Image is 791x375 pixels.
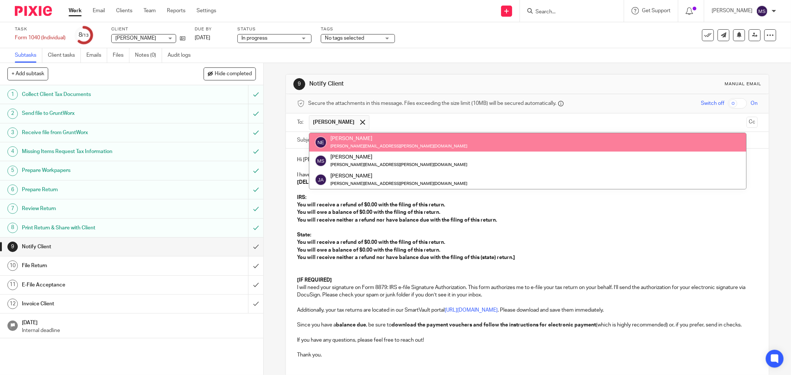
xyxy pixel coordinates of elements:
[7,67,48,80] button: + Add subtask
[445,308,498,313] a: [URL][DOMAIN_NAME]
[15,26,66,32] label: Task
[293,78,305,90] div: 9
[297,218,497,223] strong: You will receive neither a refund nor have balance due with the filing of this return.
[313,119,355,126] span: [PERSON_NAME]
[79,31,89,39] div: 8
[330,144,467,148] small: [PERSON_NAME][EMAIL_ADDRESS][PERSON_NAME][DOMAIN_NAME]
[297,284,758,299] p: I will need your signature on Form 8879: IRS e-file Signature Authorization. This form authorizes...
[22,89,168,100] h1: Collect Client Tax Documents
[168,48,196,63] a: Audit logs
[297,306,758,314] p: Additionally, your tax returns are located in our SmartVault portal . Please download and save th...
[115,36,156,41] span: [PERSON_NAME]
[297,255,515,260] strong: You will receive neither a refund nor have balance due with the filing of this (state) return.]
[22,222,168,233] h1: Print Return & Share with Client
[69,7,82,14] a: Work
[113,48,129,63] a: Files
[86,48,107,63] a: Emails
[22,108,168,119] h1: Send file to GruntWorx
[7,242,18,252] div: 9
[22,146,168,157] h1: Missing Items Request Tax Information
[82,33,89,37] small: /13
[297,171,758,179] p: I have your U.S. Individual Income Tax Return and State return prepared and ready.
[330,153,467,161] div: [PERSON_NAME]
[330,182,467,186] small: [PERSON_NAME][EMAIL_ADDRESS][PERSON_NAME][DOMAIN_NAME]
[297,119,305,126] label: To:
[7,127,18,138] div: 3
[297,278,332,283] strong: [IF REQUIRED]
[22,241,168,252] h1: Notify Client
[7,280,18,290] div: 11
[297,210,440,215] strong: You will owe a balance of $0.00 with the filing of this return.
[712,7,752,14] p: [PERSON_NAME]
[297,195,306,200] strong: IRS:
[7,223,18,233] div: 8
[111,26,185,32] label: Client
[297,202,445,208] strong: You will receive a refund of $0.00 with the filing of this return.
[204,67,256,80] button: Hide completed
[756,5,768,17] img: svg%3E
[325,36,364,41] span: No tags selected
[22,184,168,195] h1: Prepare Return
[7,260,18,271] div: 10
[241,36,267,41] span: In progress
[22,298,168,309] h1: Invoice Client
[751,100,758,107] span: On
[7,185,18,195] div: 6
[197,7,216,14] a: Settings
[308,100,556,107] span: Secure the attachments in this message. Files exceeding the size limit (10MB) will be secured aut...
[93,7,105,14] a: Email
[116,7,132,14] a: Clients
[215,71,252,77] span: Hide completed
[22,165,168,176] h1: Prepare Workpapers
[15,6,52,16] img: Pixie
[48,48,81,63] a: Client tasks
[297,232,311,238] strong: State:
[144,7,156,14] a: Team
[195,26,228,32] label: Due by
[701,100,724,107] span: Switch off
[22,317,256,326] h1: [DATE]
[7,299,18,309] div: 12
[22,203,168,214] h1: Review Return
[309,80,543,88] h1: Notify Client
[297,180,448,185] strong: [DELETE WHAT DOES NOT APPLY AND REMOVE FORMATTING
[15,34,66,42] div: Form 1040 (Individual)
[746,117,758,128] button: Cc
[237,26,312,32] label: Status
[725,81,761,87] div: Manual email
[7,109,18,119] div: 2
[297,321,758,329] p: Since you have a , be sure to (which is highly recommended) or, if you prefer, send in checks.
[330,163,467,167] small: [PERSON_NAME][EMAIL_ADDRESS][PERSON_NAME][DOMAIN_NAME]
[297,156,758,163] p: Hi [PERSON_NAME] -
[135,48,162,63] a: Notes (0)
[7,166,18,176] div: 5
[195,35,210,40] span: [DATE]
[297,240,445,245] strong: You will receive a refund of $0.00 with the filing of this return.
[330,135,467,142] div: [PERSON_NAME]
[22,260,168,271] h1: File Return
[535,9,602,16] input: Search
[336,322,366,328] strong: balance due
[297,351,758,359] p: Thank you.
[22,127,168,138] h1: Receive file from GruntWorx
[315,136,327,148] img: svg%3E
[392,322,538,328] strong: download the payment vouchers and follow the instructions
[297,248,440,253] strong: You will owe a balance of $0.00 with the filing of this return.
[540,322,596,328] strong: for electronic payment
[22,327,256,334] p: Internal deadline
[321,26,395,32] label: Tags
[15,48,42,63] a: Subtasks
[7,89,18,100] div: 1
[642,8,670,13] span: Get Support
[330,172,467,180] div: [PERSON_NAME]
[297,336,758,344] p: If you have any questions, please feel free to reach out!
[7,146,18,157] div: 4
[22,279,168,291] h1: E-File Acceptance
[315,155,327,167] img: svg%3E
[315,174,327,186] img: svg%3E
[167,7,185,14] a: Reports
[7,203,18,214] div: 7
[297,136,316,144] label: Subject:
